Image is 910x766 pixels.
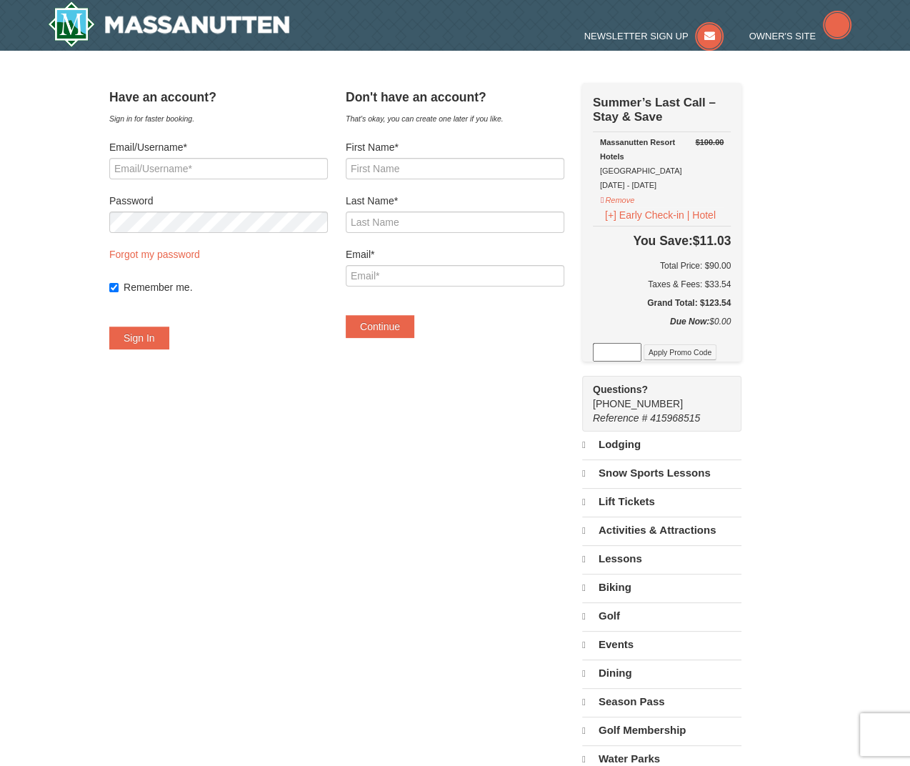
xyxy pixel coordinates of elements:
a: Lodging [582,432,741,458]
del: $100.00 [695,138,724,146]
a: Massanutten Resort [48,1,289,47]
a: Lift Tickets [582,488,741,515]
input: First Name [346,158,564,179]
h5: Grand Total: $123.54 [593,296,731,310]
label: Remember me. [124,280,328,294]
button: Remove [600,189,635,207]
a: Events [582,631,741,658]
input: Email/Username* [109,158,328,179]
span: Newsletter Sign Up [584,31,689,41]
span: Owner's Site [749,31,816,41]
label: Email/Username* [109,140,328,154]
span: You Save: [633,234,692,248]
span: [PHONE_NUMBER] [593,382,716,409]
span: 415968515 [650,412,700,424]
h4: $11.03 [593,234,731,248]
a: Newsletter Sign Up [584,31,724,41]
a: Golf Membership [582,717,741,744]
img: Massanutten Resort Logo [48,1,289,47]
h4: Have an account? [109,90,328,104]
button: Apply Promo Code [644,344,716,360]
a: Lessons [582,545,741,572]
h4: Don't have an account? [346,90,564,104]
a: Activities & Attractions [582,517,741,544]
button: [+] Early Check-in | Hotel [600,207,721,223]
span: Reference # [593,412,647,424]
button: Sign In [109,327,169,349]
label: Password [109,194,328,208]
a: Golf [582,602,741,630]
div: That's okay, you can create one later if you like. [346,111,564,126]
input: Last Name [346,212,564,233]
a: Dining [582,660,741,687]
a: Forgot my password [109,249,200,260]
div: Sign in for faster booking. [109,111,328,126]
strong: Massanutten Resort Hotels [600,138,675,161]
a: Owner's Site [749,31,852,41]
a: Snow Sports Lessons [582,459,741,487]
a: Season Pass [582,688,741,715]
button: Continue [346,315,414,338]
strong: Summer’s Last Call – Stay & Save [593,96,716,124]
h6: Total Price: $90.00 [593,259,731,273]
label: Last Name* [346,194,564,208]
div: Taxes & Fees: $33.54 [593,277,731,292]
div: [GEOGRAPHIC_DATA] [DATE] - [DATE] [600,135,724,192]
label: Email* [346,247,564,262]
input: Email* [346,265,564,287]
strong: Due Now: [670,317,709,327]
div: $0.00 [593,314,731,343]
a: Biking [582,574,741,601]
strong: Questions? [593,384,648,395]
label: First Name* [346,140,564,154]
